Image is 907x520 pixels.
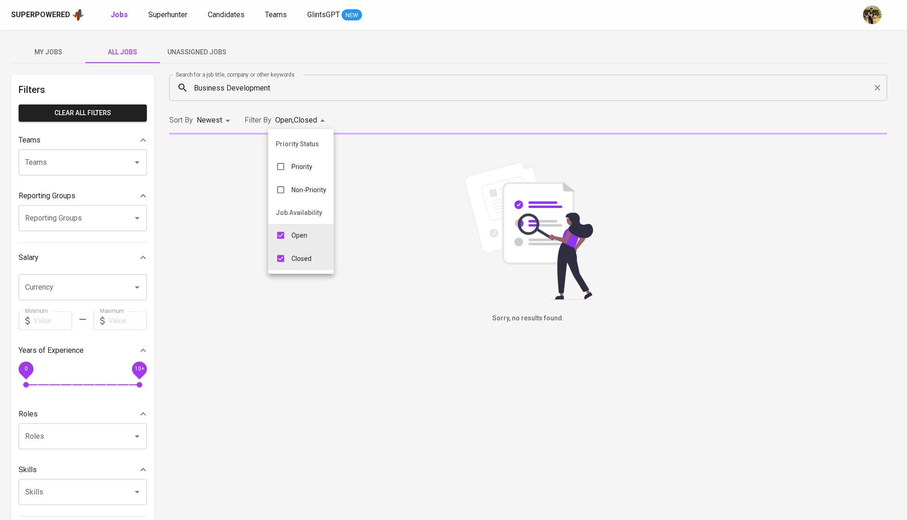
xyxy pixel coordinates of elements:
[291,162,312,171] p: Priority
[268,133,334,155] li: Priority Status
[268,201,334,224] li: Job Availability
[291,185,326,195] p: Non-Priority
[291,231,307,240] p: Open
[291,254,311,263] p: Closed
